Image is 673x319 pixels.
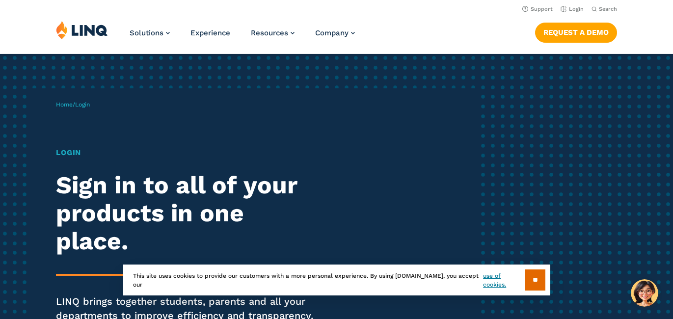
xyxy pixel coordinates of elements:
[631,279,658,307] button: Hello, have a question? Let’s chat.
[56,21,108,39] img: LINQ | K‑12 Software
[130,21,355,53] nav: Primary Navigation
[592,5,617,13] button: Open Search Bar
[561,6,584,12] a: Login
[56,101,73,108] a: Home
[535,23,617,42] a: Request a Demo
[190,28,230,37] a: Experience
[56,101,90,108] span: /
[251,28,288,37] span: Resources
[522,6,553,12] a: Support
[130,28,163,37] span: Solutions
[56,171,315,255] h2: Sign in to all of your products in one place.
[535,21,617,42] nav: Button Navigation
[123,265,550,295] div: This site uses cookies to provide our customers with a more personal experience. By using [DOMAIN...
[251,28,295,37] a: Resources
[130,28,170,37] a: Solutions
[599,6,617,12] span: Search
[75,101,90,108] span: Login
[315,28,349,37] span: Company
[315,28,355,37] a: Company
[483,271,525,289] a: use of cookies.
[56,147,315,159] h1: Login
